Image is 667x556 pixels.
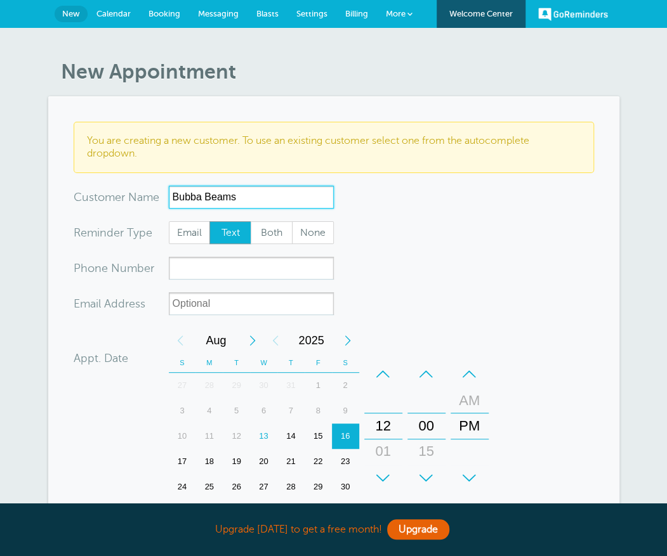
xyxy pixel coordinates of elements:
div: Sunday, August 31 [169,500,196,525]
div: Next Year [336,328,359,353]
div: 1 [305,373,332,398]
div: PM [454,413,485,439]
span: Ema [74,298,96,309]
label: Reminder Type [74,227,152,238]
div: Wednesday, July 30 [250,373,277,398]
div: Tuesday, September 2 [223,500,250,525]
label: Appt. Date [74,352,128,364]
div: 01 [368,439,399,464]
th: S [169,353,196,373]
div: Tuesday, August 26 [223,474,250,500]
span: Email [169,222,210,243]
span: August [192,328,241,353]
div: Next Month [241,328,264,353]
div: 23 [332,449,359,474]
div: Tuesday, August 19 [223,449,250,474]
div: 4 [277,500,305,525]
div: 30 [411,464,442,489]
div: 27 [250,474,277,500]
div: 5 [305,500,332,525]
div: Wednesday, August 6 [250,398,277,423]
h1: New Appointment [61,60,619,84]
div: 30 [332,474,359,500]
div: Saturday, August 30 [332,474,359,500]
div: 00 [411,413,442,439]
div: Hours [364,361,402,491]
div: 10 [169,423,196,449]
span: More [386,9,406,18]
input: Optional [169,292,334,315]
div: Friday, August 15 [305,423,332,449]
div: Friday, August 29 [305,474,332,500]
div: 12 [368,413,399,439]
div: 1 [195,500,223,525]
span: Text [210,222,251,243]
div: 5 [223,398,250,423]
div: Saturday, September 6 [332,500,359,525]
div: 31 [277,373,305,398]
label: Email [169,221,211,244]
span: New [62,9,80,18]
div: ress [74,292,169,315]
div: Thursday, September 4 [277,500,305,525]
div: Monday, August 4 [195,398,223,423]
p: You are creating a new customer. To use an existing customer select one from the autocomplete dro... [87,135,581,159]
div: 2 [223,500,250,525]
div: mber [74,257,169,280]
th: F [305,353,332,373]
div: Friday, August 8 [305,398,332,423]
div: Wednesday, September 3 [250,500,277,525]
label: Both [251,221,293,244]
div: 2 [332,373,359,398]
span: Both [251,222,292,243]
div: Upgrade [DATE] to get a free month! [48,516,619,543]
div: 14 [277,423,305,449]
div: 8 [305,398,332,423]
th: W [250,353,277,373]
div: Tuesday, August 5 [223,398,250,423]
label: Text [209,221,251,244]
div: Monday, July 28 [195,373,223,398]
span: Billing [345,9,368,18]
div: 13 [250,423,277,449]
div: Sunday, August 3 [169,398,196,423]
span: il Add [96,298,125,309]
div: 22 [305,449,332,474]
div: Sunday, July 27 [169,373,196,398]
span: 2025 [287,328,336,353]
span: Booking [149,9,180,18]
span: Cus [74,191,94,203]
div: 25 [195,474,223,500]
span: Pho [74,262,95,274]
div: 15 [411,439,442,464]
div: 29 [305,474,332,500]
div: 19 [223,449,250,474]
div: 11 [195,423,223,449]
th: T [277,353,305,373]
div: 24 [169,474,196,500]
div: Saturday, August 2 [332,373,359,398]
div: Wednesday, August 27 [250,474,277,500]
div: Saturday, August 16 [332,423,359,449]
div: Today, Wednesday, August 13 [250,423,277,449]
div: 17 [169,449,196,474]
div: Friday, August 22 [305,449,332,474]
span: Calendar [96,9,131,18]
div: Sunday, August 24 [169,474,196,500]
div: 6 [332,500,359,525]
div: 20 [250,449,277,474]
div: Friday, August 1 [305,373,332,398]
div: Thursday, August 7 [277,398,305,423]
div: Sunday, August 10 [169,423,196,449]
div: Thursday, August 14 [277,423,305,449]
span: ne Nu [95,262,127,274]
div: Tuesday, August 12 [223,423,250,449]
span: tomer N [94,191,137,203]
div: Previous Year [264,328,287,353]
div: Thursday, August 21 [277,449,305,474]
div: Thursday, July 31 [277,373,305,398]
div: Previous Month [169,328,192,353]
div: 28 [195,373,223,398]
label: None [292,221,334,244]
div: 27 [169,373,196,398]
